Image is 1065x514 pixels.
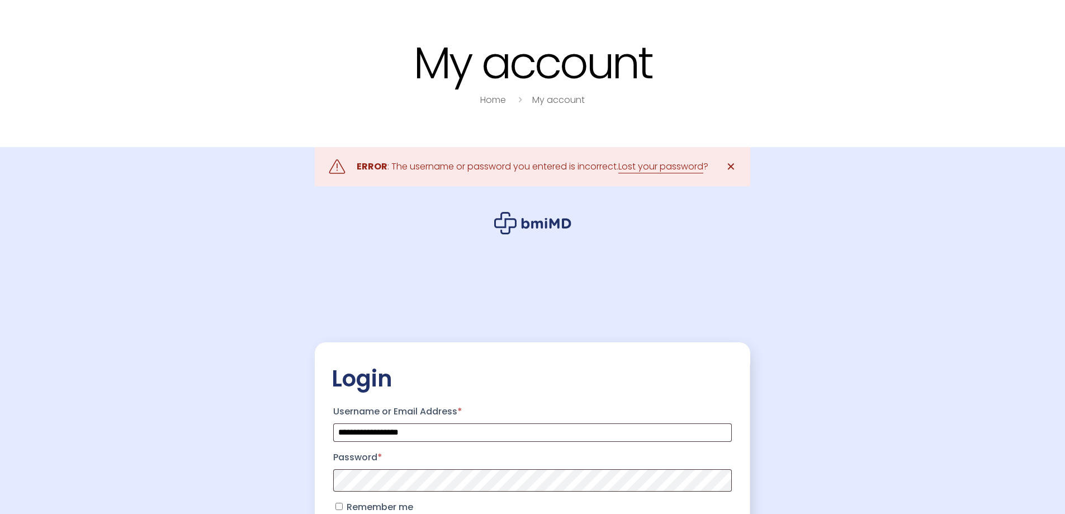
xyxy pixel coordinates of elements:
strong: ERROR [357,160,387,173]
i: breadcrumbs separator [514,93,526,106]
div: : The username or password you entered is incorrect. ? [357,159,708,175]
h1: My account [181,39,885,87]
a: Home [480,93,506,106]
label: Username or Email Address [333,403,732,421]
h2: Login [332,365,733,393]
label: Password [333,449,732,466]
span: Remember me [347,501,413,513]
input: Remember me [335,503,343,510]
span: ✕ [726,159,736,175]
a: My account [532,93,585,106]
a: Lost your password [618,160,703,173]
a: ✕ [720,155,742,178]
